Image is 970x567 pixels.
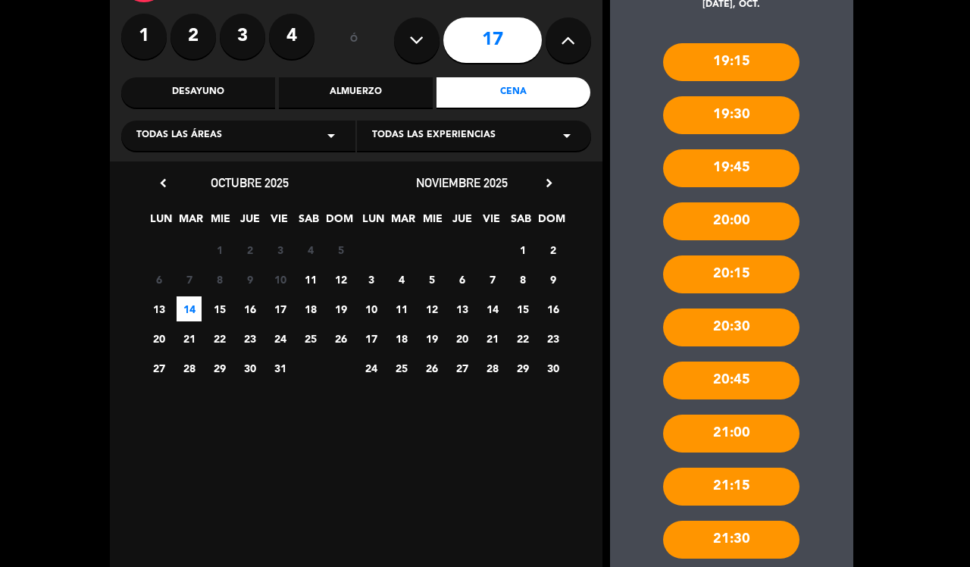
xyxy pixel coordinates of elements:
span: 25 [389,356,414,381]
span: 11 [298,267,323,292]
div: 21:30 [663,521,799,559]
div: 21:00 [663,415,799,453]
span: 20 [146,326,171,351]
span: 29 [510,356,535,381]
div: 20:00 [663,202,799,240]
span: LUN [361,210,386,235]
span: 25 [298,326,323,351]
span: 31 [268,356,293,381]
span: 9 [237,267,262,292]
div: 20:45 [663,362,799,399]
label: 4 [269,14,314,59]
span: MAR [390,210,415,235]
span: 2 [540,237,565,262]
span: MIE [420,210,445,235]
span: 22 [207,326,232,351]
span: 28 [177,356,202,381]
span: 6 [449,267,474,292]
span: 13 [449,296,474,321]
span: 21 [480,326,505,351]
span: 27 [449,356,474,381]
div: Desayuno [121,77,275,108]
span: 19 [419,326,444,351]
span: 1 [510,237,535,262]
span: 26 [328,326,353,351]
i: arrow_drop_down [558,127,576,145]
div: Almuerzo [279,77,433,108]
span: 8 [510,267,535,292]
div: 20:30 [663,309,799,346]
span: 16 [237,296,262,321]
span: VIE [267,210,292,235]
i: arrow_drop_down [322,127,340,145]
span: 2 [237,237,262,262]
span: 30 [540,356,565,381]
span: 4 [389,267,414,292]
span: 12 [328,267,353,292]
span: 23 [540,326,565,351]
div: Cena [436,77,590,108]
span: 28 [480,356,505,381]
span: Todas las áreas [136,128,222,143]
i: chevron_left [155,175,171,191]
span: 14 [480,296,505,321]
span: 4 [298,237,323,262]
label: 2 [171,14,216,59]
span: VIE [479,210,504,235]
span: 9 [540,267,565,292]
span: SAB [508,210,533,235]
span: Todas las experiencias [372,128,496,143]
div: 21:15 [663,468,799,506]
span: 12 [419,296,444,321]
span: 5 [328,237,353,262]
span: 11 [389,296,414,321]
span: 6 [146,267,171,292]
span: 30 [237,356,262,381]
span: 18 [298,296,323,321]
span: 23 [237,326,262,351]
div: 19:45 [663,149,799,187]
i: chevron_right [541,175,557,191]
span: MAR [178,210,203,235]
span: SAB [296,210,321,235]
span: 22 [510,326,535,351]
span: 15 [510,296,535,321]
span: octubre 2025 [211,175,289,190]
span: MIE [208,210,233,235]
span: 17 [358,326,383,351]
span: noviembre 2025 [416,175,508,190]
div: 19:15 [663,43,799,81]
span: 18 [389,326,414,351]
span: 3 [268,237,293,262]
div: 19:30 [663,96,799,134]
span: LUN [149,210,174,235]
span: 15 [207,296,232,321]
span: 24 [268,326,293,351]
span: 8 [207,267,232,292]
label: 3 [220,14,265,59]
span: 14 [177,296,202,321]
span: 7 [480,267,505,292]
span: 29 [207,356,232,381]
span: JUE [449,210,474,235]
div: ó [330,14,379,67]
span: 21 [177,326,202,351]
span: 10 [358,296,383,321]
span: 3 [358,267,383,292]
span: 20 [449,326,474,351]
label: 1 [121,14,167,59]
span: 26 [419,356,444,381]
span: 19 [328,296,353,321]
span: 17 [268,296,293,321]
span: DOM [538,210,563,235]
span: 7 [177,267,202,292]
span: 10 [268,267,293,292]
span: DOM [326,210,351,235]
span: 16 [540,296,565,321]
div: 20:15 [663,255,799,293]
span: 24 [358,356,383,381]
span: JUE [237,210,262,235]
span: 27 [146,356,171,381]
span: 1 [207,237,232,262]
span: 5 [419,267,444,292]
